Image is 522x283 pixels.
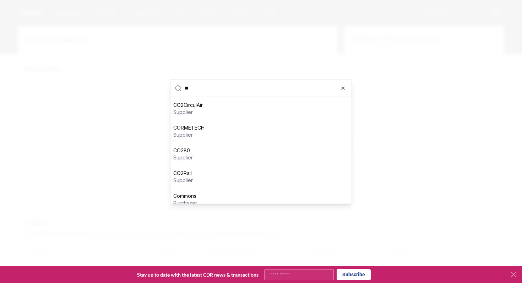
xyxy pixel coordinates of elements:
[173,169,193,176] p: CO2Rail
[173,192,197,199] p: Commons
[173,131,205,138] p: supplier
[173,124,205,131] p: CORMETECH
[173,147,193,154] p: CO280
[173,101,203,108] p: CO2CirculAir
[173,199,197,206] p: purchaser
[173,154,193,161] p: supplier
[173,108,203,115] p: supplier
[173,176,193,184] p: supplier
